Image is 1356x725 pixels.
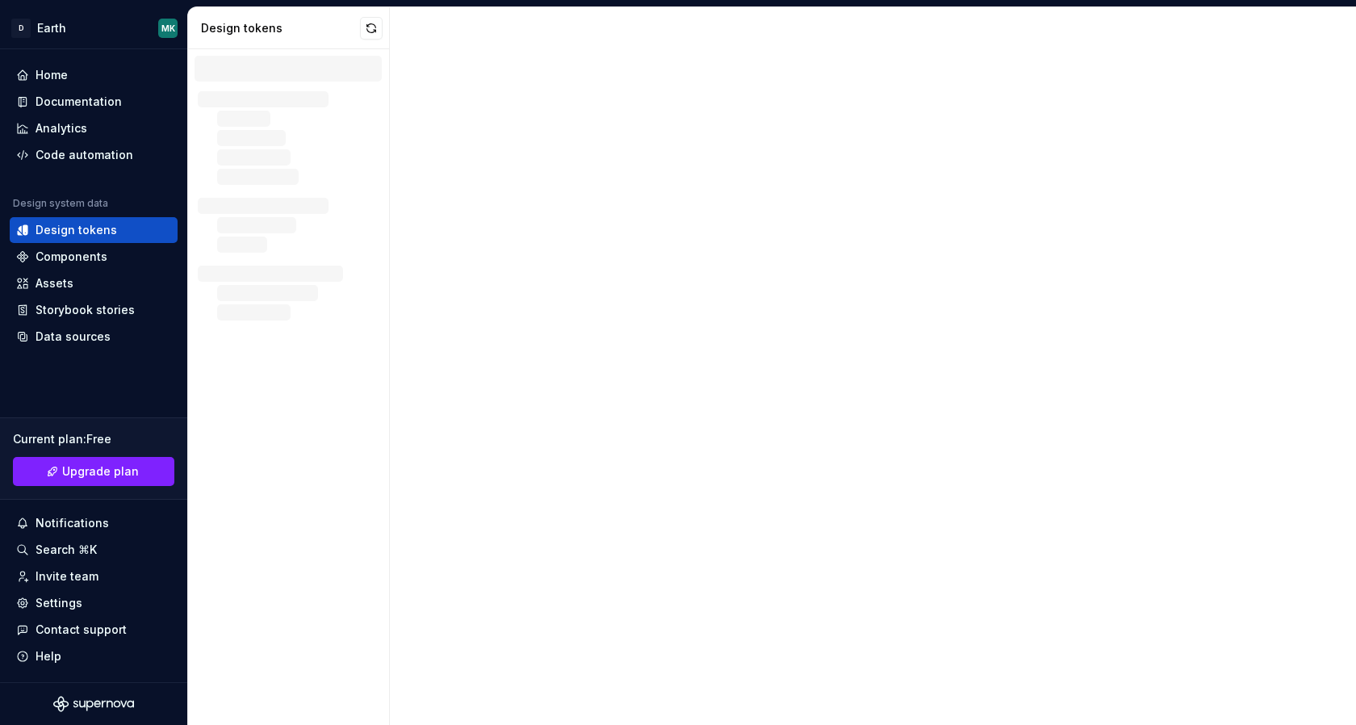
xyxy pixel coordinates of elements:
[10,89,178,115] a: Documentation
[10,324,178,350] a: Data sources
[10,564,178,589] a: Invite team
[10,244,178,270] a: Components
[36,515,109,531] div: Notifications
[10,297,178,323] a: Storybook stories
[37,20,66,36] div: Earth
[36,622,127,638] div: Contact support
[36,595,82,611] div: Settings
[36,648,61,664] div: Help
[36,147,133,163] div: Code automation
[10,62,178,88] a: Home
[36,302,135,318] div: Storybook stories
[62,463,139,480] span: Upgrade plan
[10,537,178,563] button: Search ⌘K
[10,617,178,643] button: Contact support
[36,249,107,265] div: Components
[201,20,360,36] div: Design tokens
[11,19,31,38] div: D
[36,94,122,110] div: Documentation
[36,329,111,345] div: Data sources
[10,217,178,243] a: Design tokens
[13,431,174,447] div: Current plan : Free
[10,115,178,141] a: Analytics
[161,22,175,35] div: MK
[13,457,174,486] button: Upgrade plan
[10,270,178,296] a: Assets
[10,643,178,669] button: Help
[36,568,98,585] div: Invite team
[53,696,134,712] svg: Supernova Logo
[13,197,108,210] div: Design system data
[36,120,87,136] div: Analytics
[10,510,178,536] button: Notifications
[36,67,68,83] div: Home
[36,542,97,558] div: Search ⌘K
[10,590,178,616] a: Settings
[10,142,178,168] a: Code automation
[36,275,73,291] div: Assets
[3,10,184,45] button: DEarthMK
[36,222,117,238] div: Design tokens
